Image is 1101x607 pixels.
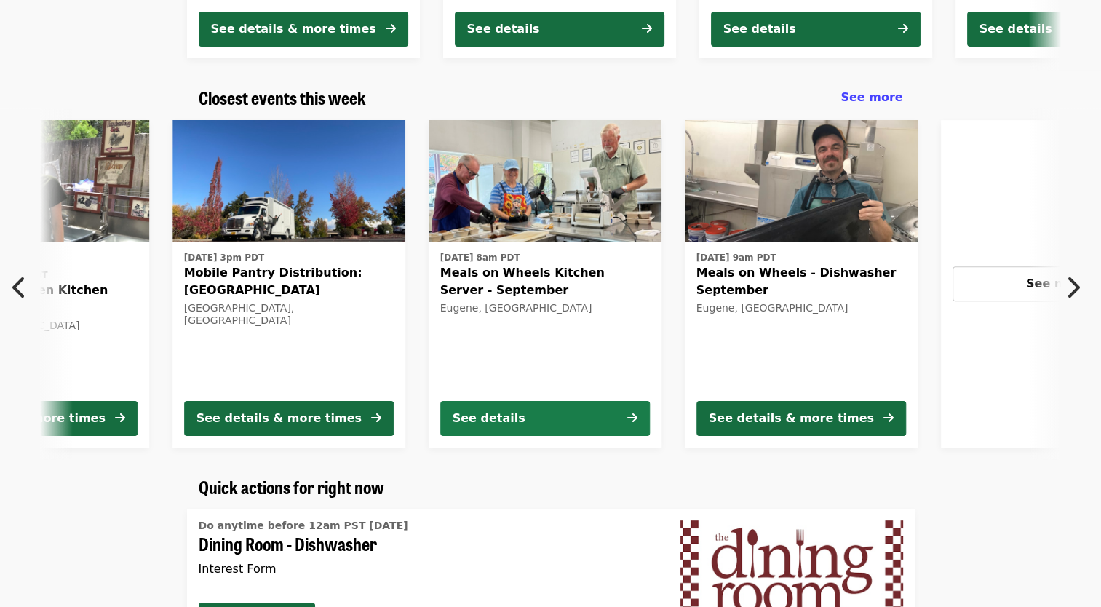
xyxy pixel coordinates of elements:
button: See details & more times [696,401,906,436]
span: Closest events this week [199,84,366,110]
i: arrow-right icon [627,411,637,425]
img: Meals on Wheels - Dishwasher September organized by FOOD For Lane County [685,120,918,242]
i: chevron-right icon [1065,274,1080,301]
i: arrow-right icon [115,411,125,425]
a: See details for "Mobile Pantry Distribution: Springfield" [172,120,405,448]
button: See details [440,401,650,436]
time: [DATE] 8am PDT [440,251,520,264]
span: Interest Form [199,562,277,576]
img: Mobile Pantry Distribution: Springfield organized by FOOD For Lane County [172,120,405,242]
div: [GEOGRAPHIC_DATA], [GEOGRAPHIC_DATA] [184,302,394,327]
button: Next item [1053,267,1101,308]
div: See details [467,20,540,38]
div: See details [723,20,796,38]
div: Closest events this week [187,87,915,108]
div: See details & more times [211,20,376,38]
time: [DATE] 9am PDT [696,251,776,264]
span: Quick actions for right now [199,474,384,499]
i: arrow-right icon [883,411,894,425]
a: Closest events this week [199,87,366,108]
span: Meals on Wheels Kitchen Server - September [440,264,650,299]
div: See details & more times [196,410,362,427]
div: See details & more times [709,410,874,427]
div: Eugene, [GEOGRAPHIC_DATA] [440,302,650,314]
span: See more [1026,277,1088,290]
span: Meals on Wheels - Dishwasher September [696,264,906,299]
a: See details for "Meals on Wheels - Dishwasher September" [685,120,918,448]
i: arrow-right icon [898,22,908,36]
div: See details [979,20,1052,38]
span: Mobile Pantry Distribution: [GEOGRAPHIC_DATA] [184,264,394,299]
span: Dining Room - Dishwasher [199,533,657,555]
i: arrow-right icon [642,22,652,36]
button: See details & more times [184,401,394,436]
button: See details & more times [199,12,408,47]
a: See details for "Meals on Wheels Kitchen Server - September" [429,120,661,448]
div: See details [453,410,525,427]
span: See more [840,90,902,104]
i: arrow-right icon [371,411,381,425]
time: [DATE] 3pm PDT [184,251,264,264]
button: See details [711,12,921,47]
span: Do anytime before 12am PST [DATE] [199,520,408,531]
i: arrow-right icon [386,22,396,36]
a: See more [840,89,902,106]
button: See details [455,12,664,47]
div: Eugene, [GEOGRAPHIC_DATA] [696,302,906,314]
i: chevron-left icon [12,274,27,301]
img: Meals on Wheels Kitchen Server - September organized by FOOD For Lane County [429,120,661,242]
